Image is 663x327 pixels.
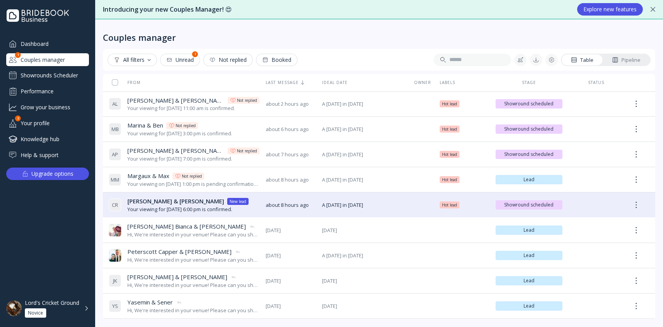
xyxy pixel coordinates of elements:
a: Performance [6,85,89,98]
div: Booked [262,57,291,63]
span: [DATE] [322,227,405,234]
div: J K [109,275,121,287]
span: Marina & Ben [127,121,163,129]
span: [DATE] [322,303,405,310]
div: Ideal date [322,80,405,85]
div: Not replied [237,97,257,103]
div: Y S [109,300,121,312]
span: about 8 hours ago [266,201,315,209]
div: A P [109,148,121,161]
span: Showround scheduled [499,151,559,157]
span: Lead [499,252,559,259]
span: Showround scheduled [499,101,559,107]
div: Table [571,56,593,64]
span: Lead [499,227,559,233]
span: Lead [499,278,559,284]
div: M M [109,173,121,186]
span: [DATE] [266,277,315,285]
span: A [DATE] in [DATE] [322,201,405,209]
span: [DATE] [266,227,315,234]
div: Hi, We're interested in your venue! Please can you share your availability around our ideal date,... [127,231,259,238]
span: A [DATE] in [DATE] [322,151,405,158]
span: Hot lead [442,202,457,208]
div: Not replied [237,148,257,154]
a: Help & support [6,149,89,161]
div: Stage [496,80,562,85]
img: dpr=2,fit=cover,g=face,w=48,h=48 [6,301,22,316]
div: Novice [28,310,43,316]
span: Hot lead [442,151,457,157]
div: Couples manager [6,53,89,66]
button: Not replied [203,54,253,66]
span: Yasemin & Sener [127,298,173,306]
div: Your viewing for [DATE] 3:00 pm is confirmed. [127,130,232,137]
span: Peterscott Capper & [PERSON_NAME] [127,248,231,256]
button: Explore new features [577,3,643,16]
div: 1 [15,52,21,58]
span: Hot lead [442,126,457,132]
div: Couples manager [103,32,176,43]
span: [DATE] [266,252,315,259]
span: [PERSON_NAME] & [PERSON_NAME] [127,197,224,205]
div: Your profile [6,117,89,129]
span: Lead [499,303,559,309]
div: Last message [266,80,315,85]
div: Lord's Cricket Ground [25,299,79,306]
div: Hi, We're interested in your venue! Please can you share your availability around our ideal date,... [127,282,259,289]
span: Hot lead [442,177,457,183]
button: Unread [160,54,200,66]
span: [PERSON_NAME] & [PERSON_NAME] [127,273,227,281]
div: New lead [230,198,246,205]
div: Pipeline [612,56,640,64]
a: Your profile2 [6,117,89,129]
div: Hi, We're interested in your venue! Please can you share your availability around our ideal date,... [127,256,259,264]
span: Margaux & Max [127,172,169,180]
a: Showrounds Scheduler [6,69,89,82]
span: Showround scheduled [499,126,559,132]
img: dpr=2,fit=cover,g=face,w=32,h=32 [109,224,121,236]
span: [DATE] [322,277,405,285]
div: Grow your business [6,101,89,114]
a: Dashboard [6,37,89,50]
span: Lead [499,177,559,183]
button: Upgrade options [6,168,89,180]
div: Unread [166,57,194,63]
div: Not replied [182,173,202,179]
div: C R [109,199,121,211]
span: about 6 hours ago [266,126,315,133]
button: All filters [108,54,157,66]
div: Explore new features [583,6,637,12]
div: Your viewing for [DATE] 6:00 pm is confirmed. [127,206,249,213]
a: Couples manager1 [6,53,89,66]
div: 1 [192,51,198,57]
span: about 8 hours ago [266,176,315,184]
a: Knowledge hub [6,133,89,145]
div: A L [109,98,121,110]
span: [PERSON_NAME] Bianca & [PERSON_NAME] [127,222,246,231]
span: A [DATE] in [DATE] [322,100,405,108]
div: Hi, We're interested in your venue! Please can you share your availability around our ideal date,... [127,307,259,314]
img: dpr=2,fit=cover,g=face,w=32,h=32 [109,249,121,262]
span: Showround scheduled [499,202,559,208]
div: Not replied [209,57,247,63]
div: Labels [440,80,489,85]
span: [PERSON_NAME] & [PERSON_NAME] [127,96,224,105]
span: A [DATE] in [DATE] [322,126,405,133]
div: Introducing your new Couples Manager! 😍 [103,5,569,14]
span: about 7 hours ago [266,151,315,158]
div: M B [109,123,121,135]
div: From [109,80,141,85]
span: A [DATE] in [DATE] [322,176,405,184]
span: A [DATE] in [DATE] [322,252,405,259]
span: [DATE] [266,303,315,310]
span: [PERSON_NAME] & [PERSON_NAME] [127,147,224,155]
span: Hot lead [442,101,457,107]
div: Owner [412,80,433,85]
button: Booked [256,54,298,66]
span: about 2 hours ago [266,100,315,108]
div: 2 [15,115,21,121]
